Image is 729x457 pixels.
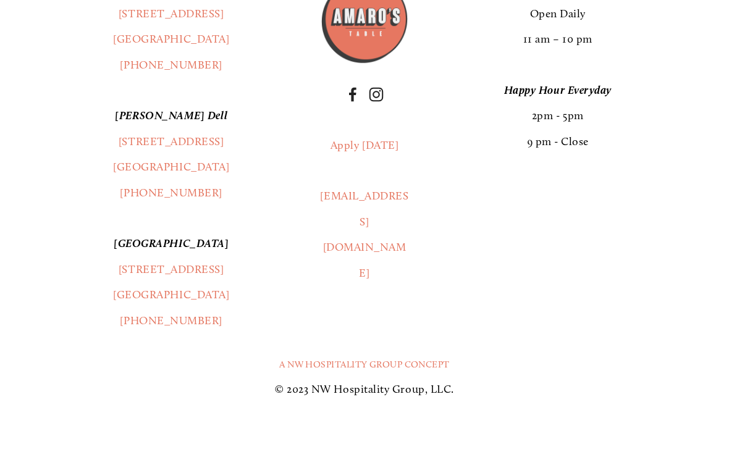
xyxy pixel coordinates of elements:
a: [STREET_ADDRESS] [119,135,224,149]
a: Apply [DATE] [331,139,398,153]
a: [STREET_ADDRESS][GEOGRAPHIC_DATA] [113,263,229,302]
em: Happy Hour Everyday [504,84,612,98]
a: A NW Hospitality Group Concept [279,359,450,371]
p: © 2023 NW Hospitality Group, LLC. [44,377,685,403]
a: [PHONE_NUMBER] [120,314,222,328]
a: [PHONE_NUMBER] [120,187,222,200]
em: [GEOGRAPHIC_DATA] [114,237,229,251]
a: [GEOGRAPHIC_DATA] [113,161,229,174]
p: 2pm - 5pm 9 pm - Close [430,78,685,155]
a: [EMAIL_ADDRESS][DOMAIN_NAME] [320,190,408,280]
em: [PERSON_NAME] Dell [115,109,227,123]
a: Facebook [345,88,360,103]
a: Instagram [369,88,384,103]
